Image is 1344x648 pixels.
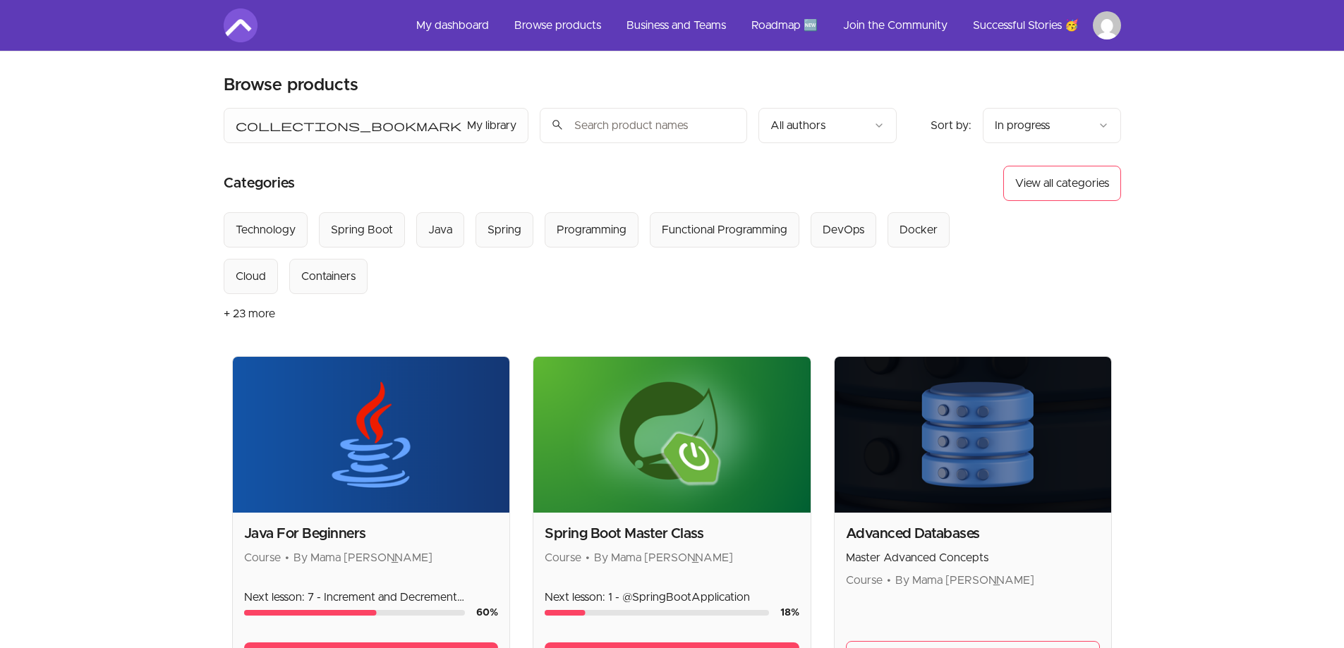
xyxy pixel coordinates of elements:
div: Spring Boot [331,221,393,238]
span: • [285,552,289,563]
h2: Browse products [224,74,358,97]
div: Programming [557,221,626,238]
span: search [551,115,564,135]
a: Business and Teams [615,8,737,42]
span: collections_bookmark [236,117,461,134]
a: Roadmap 🆕 [740,8,829,42]
span: Course [545,552,581,563]
img: Product image for Advanced Databases [835,357,1112,513]
div: DevOps [823,221,864,238]
h2: Categories [224,166,295,201]
span: By Mama [PERSON_NAME] [293,552,432,563]
button: Filter by author [758,108,897,143]
a: Successful Stories 🥳 [962,8,1090,42]
img: Profile image for Dmitry Chigir [1093,11,1121,39]
button: Filter by My library [224,108,528,143]
h2: Advanced Databases [846,524,1101,544]
div: Cloud [236,268,266,285]
h2: Java For Beginners [244,524,499,544]
span: By Mama [PERSON_NAME] [895,575,1034,586]
div: Course progress [545,610,769,616]
span: • [586,552,590,563]
div: Spring [488,221,521,238]
h2: Spring Boot Master Class [545,524,799,544]
span: • [887,575,891,586]
span: By Mama [PERSON_NAME] [594,552,733,563]
a: Join the Community [832,8,959,42]
nav: Main [405,8,1121,42]
span: Course [846,575,883,586]
a: Browse products [503,8,612,42]
div: Technology [236,221,296,238]
div: Docker [900,221,938,238]
div: Java [428,221,452,238]
img: Product image for Java For Beginners [233,357,510,513]
div: Containers [301,268,356,285]
p: Master Advanced Concepts [846,549,1101,566]
a: My dashboard [405,8,500,42]
div: Course progress [244,610,466,616]
p: Next lesson: 7 - Increment and Decrement Operators [244,589,499,606]
span: Sort by: [931,120,971,131]
button: View all categories [1003,166,1121,201]
button: Product sort options [983,108,1121,143]
span: 60 % [476,608,498,618]
span: Course [244,552,281,563]
div: Functional Programming [662,221,787,238]
img: Amigoscode logo [224,8,258,42]
img: Product image for Spring Boot Master Class [533,357,811,513]
button: + 23 more [224,294,275,334]
span: 18 % [780,608,799,618]
input: Search product names [540,108,747,143]
p: Next lesson: 1 - @SpringBootApplication [545,589,799,606]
